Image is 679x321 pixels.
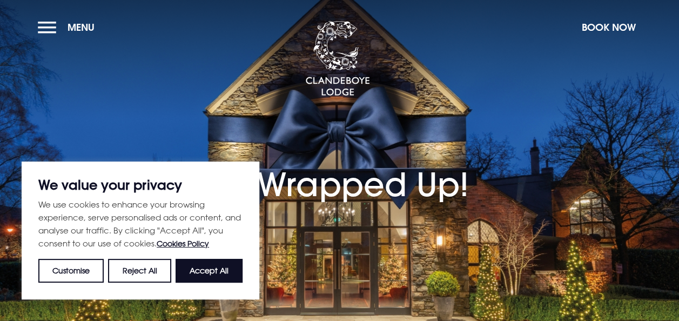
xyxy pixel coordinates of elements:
[576,16,641,39] button: Book Now
[38,178,243,191] p: We value your privacy
[68,21,95,34] span: Menu
[38,259,104,283] button: Customise
[38,16,100,39] button: Menu
[38,198,243,250] p: We use cookies to enhance your browsing experience, serve personalised ads or content, and analys...
[22,162,259,299] div: We value your privacy
[176,259,243,283] button: Accept All
[305,21,370,97] img: Clandeboye Lodge
[108,259,171,283] button: Reject All
[211,126,469,203] h1: All Wrapped Up!
[157,239,209,248] a: Cookies Policy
